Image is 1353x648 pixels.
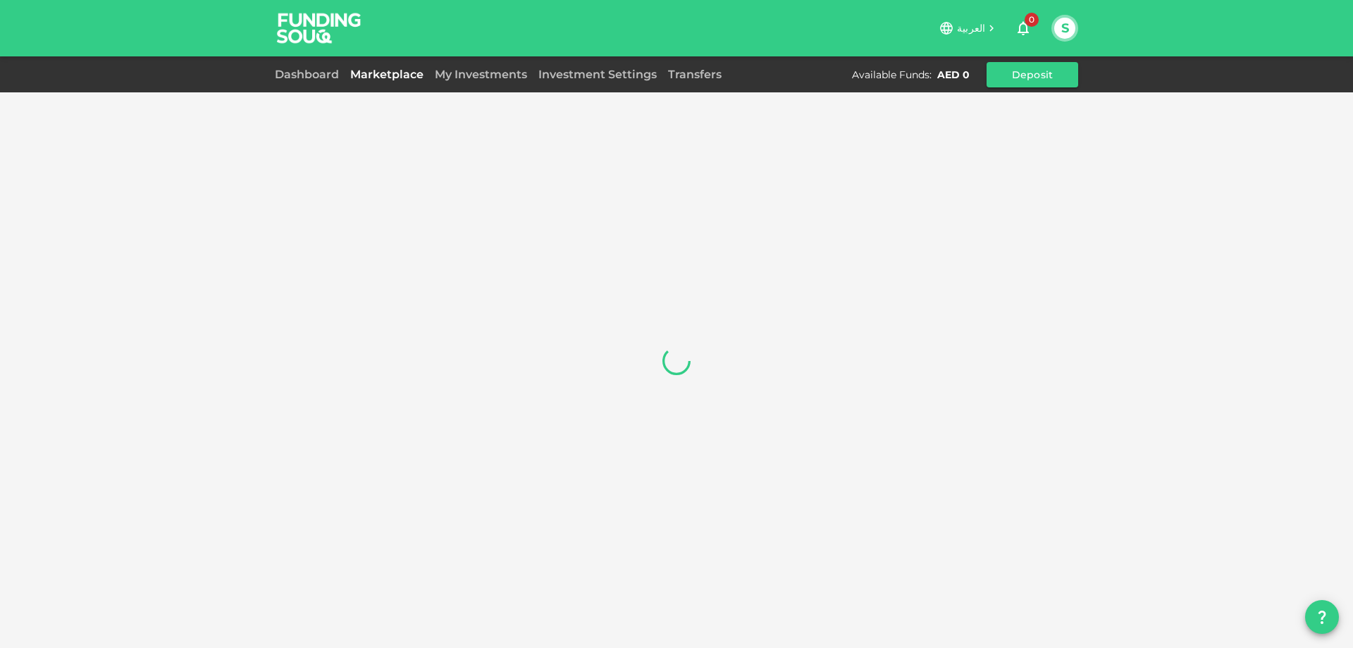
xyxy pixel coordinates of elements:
a: My Investments [429,68,533,81]
span: العربية [957,22,985,35]
span: 0 [1025,13,1039,27]
button: S [1054,18,1075,39]
button: question [1305,600,1339,634]
button: 0 [1009,14,1037,42]
div: Available Funds : [852,68,932,82]
div: AED 0 [937,68,970,82]
a: Marketplace [345,68,429,81]
button: Deposit [987,62,1078,87]
a: Dashboard [275,68,345,81]
a: Investment Settings [533,68,662,81]
a: Transfers [662,68,727,81]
